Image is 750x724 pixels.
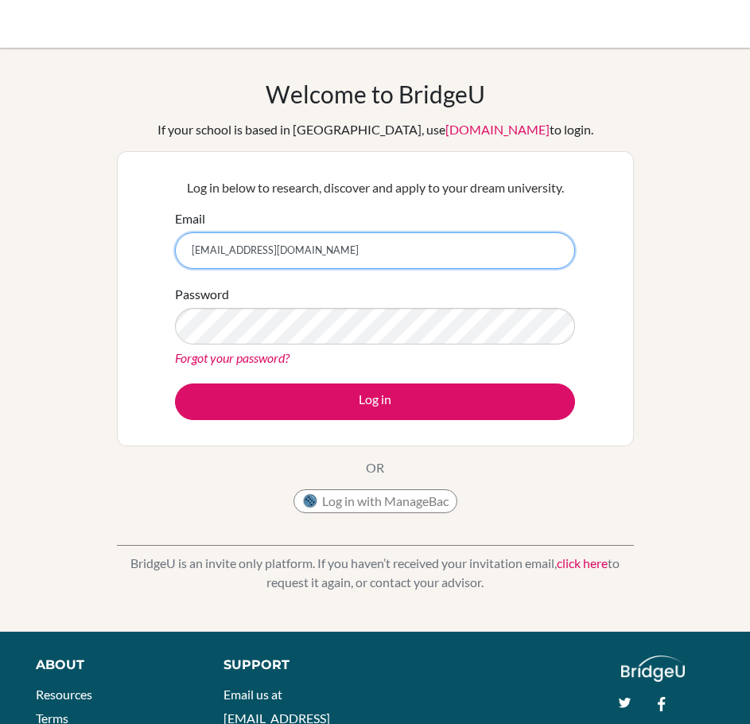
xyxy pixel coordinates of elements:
div: About [36,656,188,675]
p: OR [366,458,384,477]
button: Log in [175,383,575,420]
p: BridgeU is an invite only platform. If you haven’t received your invitation email, to request it ... [117,554,634,592]
img: logo_white@2x-f4f0deed5e89b7ecb1c2cc34c3e3d731f90f0f143d5ea2071677605dd97b5244.png [621,656,686,682]
div: If your school is based in [GEOGRAPHIC_DATA], use to login. [157,120,593,139]
a: [DOMAIN_NAME] [445,122,550,137]
a: Forgot your password? [175,350,290,365]
label: Email [175,209,205,228]
label: Password [175,285,229,304]
button: Log in with ManageBac [293,489,457,513]
div: Support [223,656,360,675]
a: Resources [36,687,92,702]
a: click here [557,555,608,570]
h1: Welcome to BridgeU [266,80,485,108]
p: Log in below to research, discover and apply to your dream university. [175,178,575,197]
